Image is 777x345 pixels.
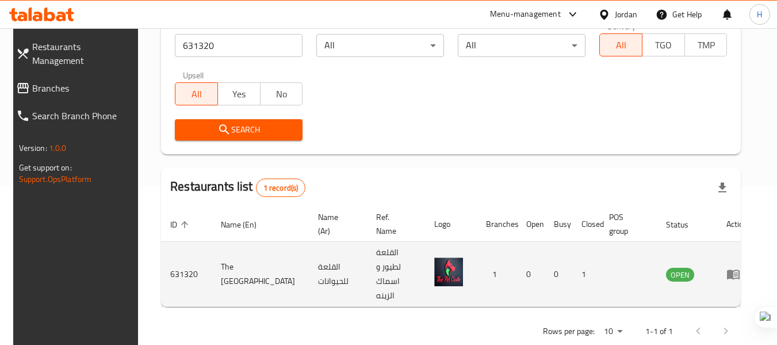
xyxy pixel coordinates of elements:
[545,207,572,242] th: Busy
[7,74,143,102] a: Branches
[599,33,642,56] button: All
[607,22,636,30] label: Delivery
[517,207,545,242] th: Open
[599,323,627,340] div: Rows per page:
[256,179,306,197] div: Total records count
[376,210,411,238] span: Ref. Name
[367,242,425,307] td: القلعة لطيور و اسماك الزينه
[490,7,561,21] div: Menu-management
[425,207,477,242] th: Logo
[572,207,600,242] th: Closed
[161,242,212,307] td: 631320
[184,123,293,137] span: Search
[309,242,367,307] td: القلعة للحيوانات
[19,160,72,175] span: Get support on:
[666,268,694,282] span: OPEN
[318,210,353,238] span: Name (Ar)
[477,207,517,242] th: Branches
[572,242,600,307] td: 1
[19,141,47,156] span: Version:
[221,218,271,232] span: Name (En)
[647,37,680,54] span: TGO
[609,210,643,238] span: POS group
[642,33,685,56] button: TGO
[7,33,143,74] a: Restaurants Management
[757,8,762,21] span: H
[32,109,134,123] span: Search Branch Phone
[543,324,595,339] p: Rows per page:
[49,141,67,156] span: 1.0.0
[458,34,585,57] div: All
[545,242,572,307] td: 0
[212,242,309,307] td: The [GEOGRAPHIC_DATA]
[260,82,303,105] button: No
[684,33,728,56] button: TMP
[517,242,545,307] td: 0
[257,183,305,194] span: 1 record(s)
[666,268,694,282] div: OPEN
[7,102,143,130] a: Search Branch Phone
[175,82,218,105] button: All
[477,242,517,307] td: 1
[615,8,637,21] div: Jordan
[183,71,204,79] label: Upsell
[170,218,192,232] span: ID
[316,34,444,57] div: All
[32,40,134,67] span: Restaurants Management
[717,207,757,242] th: Action
[666,218,703,232] span: Status
[645,324,673,339] p: 1-1 of 1
[32,81,134,95] span: Branches
[19,172,92,187] a: Support.OpsPlatform
[217,82,261,105] button: Yes
[690,37,723,54] span: TMP
[223,86,256,103] span: Yes
[180,86,213,103] span: All
[604,37,638,54] span: All
[175,34,303,57] input: Search for restaurant name or ID..
[161,207,757,307] table: enhanced table
[434,257,463,286] img: The Pet Castle
[265,86,298,103] span: No
[175,119,303,141] button: Search
[170,178,305,197] h2: Restaurants list
[709,174,736,202] div: Export file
